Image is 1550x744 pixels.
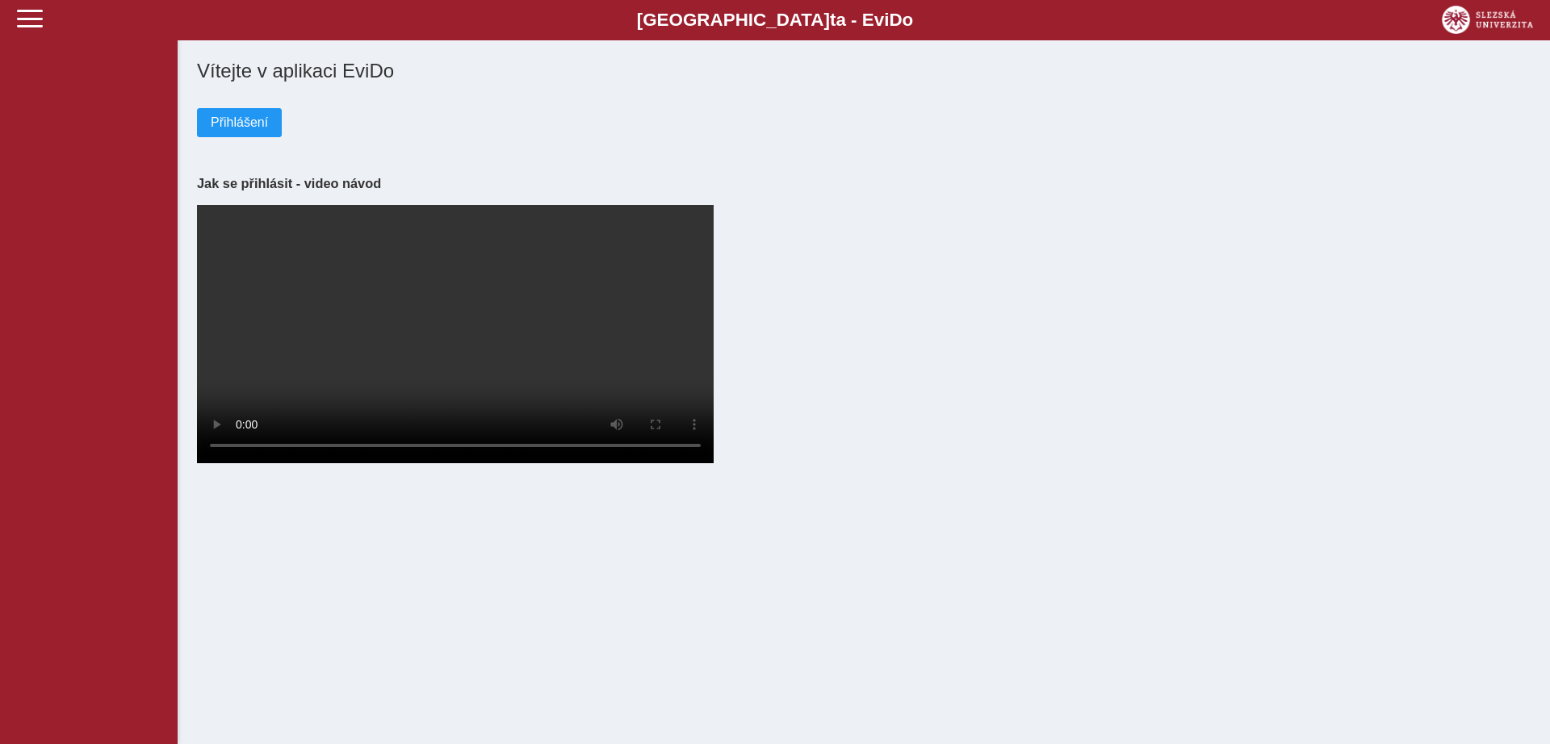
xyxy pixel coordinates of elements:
img: logo_web_su.png [1442,6,1533,34]
h3: Jak se přihlásit - video návod [197,176,1531,191]
button: Přihlášení [197,108,282,137]
span: t [830,10,836,30]
span: D [889,10,902,30]
span: o [903,10,914,30]
span: Přihlášení [211,115,268,130]
b: [GEOGRAPHIC_DATA] a - Evi [48,10,1502,31]
video: Your browser does not support the video tag. [197,205,714,463]
h1: Vítejte v aplikaci EviDo [197,60,1531,82]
